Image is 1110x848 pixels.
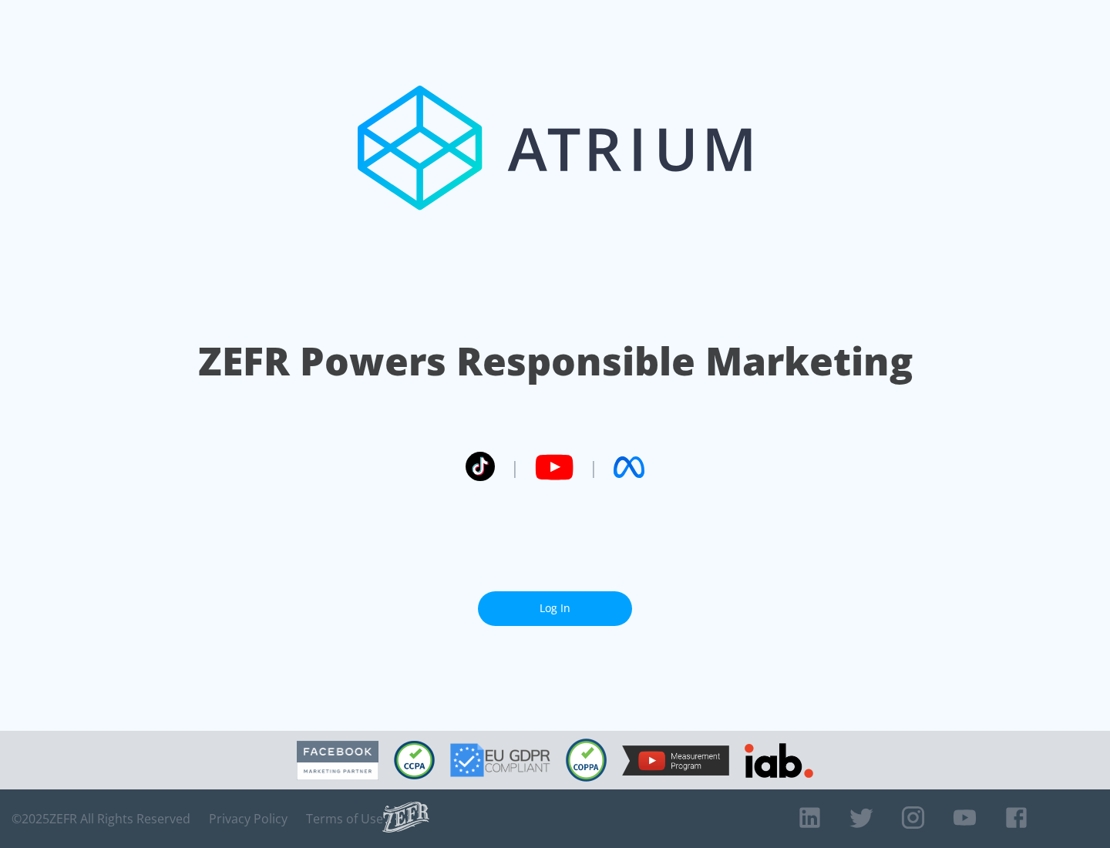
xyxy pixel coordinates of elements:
img: Facebook Marketing Partner [297,741,378,780]
span: © 2025 ZEFR All Rights Reserved [12,811,190,826]
a: Log In [478,591,632,626]
img: COPPA Compliant [566,739,607,782]
a: Terms of Use [306,811,383,826]
span: | [510,456,520,479]
h1: ZEFR Powers Responsible Marketing [198,335,913,388]
img: GDPR Compliant [450,743,550,777]
img: CCPA Compliant [394,741,435,779]
span: | [589,456,598,479]
img: IAB [745,743,813,778]
a: Privacy Policy [209,811,288,826]
img: YouTube Measurement Program [622,745,729,776]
